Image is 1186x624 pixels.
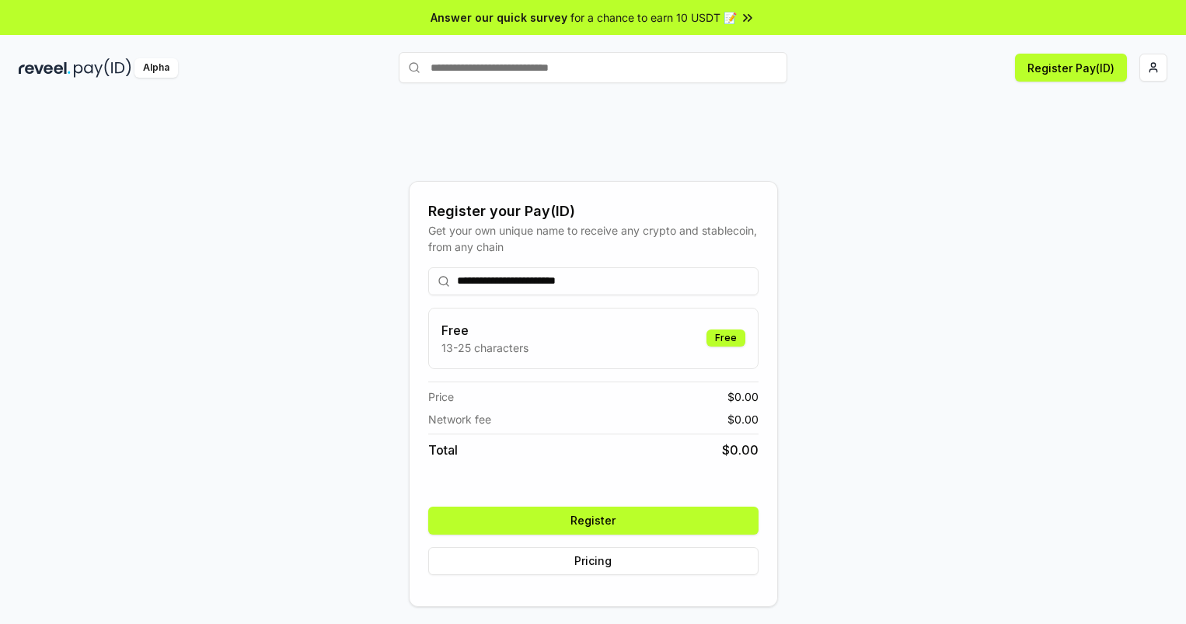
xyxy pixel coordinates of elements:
[428,222,759,255] div: Get your own unique name to receive any crypto and stablecoin, from any chain
[428,507,759,535] button: Register
[1015,54,1127,82] button: Register Pay(ID)
[441,321,528,340] h3: Free
[727,389,759,405] span: $ 0.00
[441,340,528,356] p: 13-25 characters
[727,411,759,427] span: $ 0.00
[570,9,737,26] span: for a chance to earn 10 USDT 📝
[722,441,759,459] span: $ 0.00
[428,547,759,575] button: Pricing
[428,389,454,405] span: Price
[706,329,745,347] div: Free
[19,58,71,78] img: reveel_dark
[74,58,131,78] img: pay_id
[431,9,567,26] span: Answer our quick survey
[428,411,491,427] span: Network fee
[428,441,458,459] span: Total
[134,58,178,78] div: Alpha
[428,200,759,222] div: Register your Pay(ID)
